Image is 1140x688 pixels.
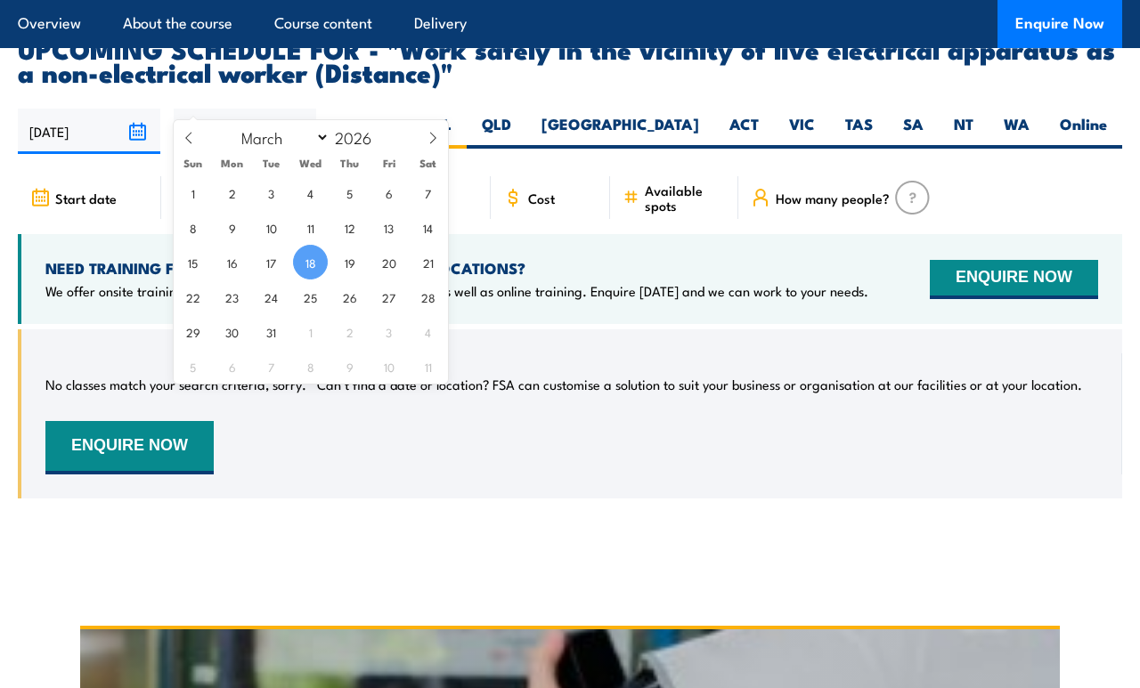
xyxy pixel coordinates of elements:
[254,175,289,210] span: March 3, 2026
[215,279,249,314] span: March 23, 2026
[411,175,445,210] span: March 7, 2026
[371,279,406,314] span: March 27, 2026
[45,421,214,474] button: ENQUIRE NOW
[370,158,409,169] span: Fri
[774,114,830,149] label: VIC
[332,314,367,349] span: April 2, 2026
[371,175,406,210] span: March 6, 2026
[930,260,1098,299] button: ENQUIRE NOW
[411,314,445,349] span: April 4, 2026
[1045,114,1122,149] label: Online
[175,175,210,210] span: March 1, 2026
[332,279,367,314] span: March 26, 2026
[330,126,388,148] input: Year
[371,210,406,245] span: March 13, 2026
[939,114,989,149] label: NT
[332,175,367,210] span: March 5, 2026
[254,349,289,384] span: April 7, 2026
[371,349,406,384] span: April 10, 2026
[332,210,367,245] span: March 12, 2026
[888,114,939,149] label: SA
[371,314,406,349] span: April 3, 2026
[175,314,210,349] span: March 29, 2026
[830,114,888,149] label: TAS
[293,279,328,314] span: March 25, 2026
[293,314,328,349] span: April 1, 2026
[293,349,328,384] span: April 8, 2026
[330,158,370,169] span: Thu
[18,36,1122,83] h2: UPCOMING SCHEDULE FOR - "Work safely in the vicinity of live electrical apparatus as a non-electr...
[215,314,249,349] span: March 30, 2026
[45,258,868,278] h4: NEED TRAINING FOR LARGER GROUPS OR MULTIPLE LOCATIONS?
[45,282,868,300] p: We offer onsite training, training at our centres, multisite solutions as well as online training...
[714,114,774,149] label: ACT
[215,245,249,279] span: March 16, 2026
[293,210,328,245] span: March 11, 2026
[467,114,526,149] label: QLD
[215,175,249,210] span: March 2, 2026
[233,125,330,149] select: Month
[526,114,714,149] label: [GEOGRAPHIC_DATA]
[215,210,249,245] span: March 9, 2026
[411,245,445,279] span: March 21, 2026
[45,376,306,393] p: No classes match your search criteria, sorry.
[175,349,210,384] span: April 5, 2026
[528,190,555,206] span: Cost
[254,314,289,349] span: March 31, 2026
[411,279,445,314] span: March 28, 2026
[215,349,249,384] span: April 6, 2026
[293,175,328,210] span: March 4, 2026
[55,190,117,206] span: Start date
[776,190,890,206] span: How many people?
[213,158,252,169] span: Mon
[409,158,448,169] span: Sat
[175,210,210,245] span: March 8, 2026
[411,349,445,384] span: April 11, 2026
[254,245,289,279] span: March 17, 2026
[989,114,1045,149] label: WA
[291,158,330,169] span: Wed
[411,210,445,245] span: March 14, 2026
[293,245,328,279] span: March 18, 2026
[645,182,726,213] span: Available spots
[317,376,1082,393] p: Can’t find a date or location? FSA can customise a solution to suit your business or organisation...
[254,210,289,245] span: March 10, 2026
[332,245,367,279] span: March 19, 2026
[252,158,291,169] span: Tue
[409,114,467,149] label: ALL
[371,245,406,279] span: March 20, 2026
[174,109,316,154] input: To date
[175,279,210,314] span: March 22, 2026
[18,109,160,154] input: From date
[175,245,210,279] span: March 15, 2026
[174,158,213,169] span: Sun
[254,279,289,314] span: March 24, 2026
[332,349,367,384] span: April 9, 2026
